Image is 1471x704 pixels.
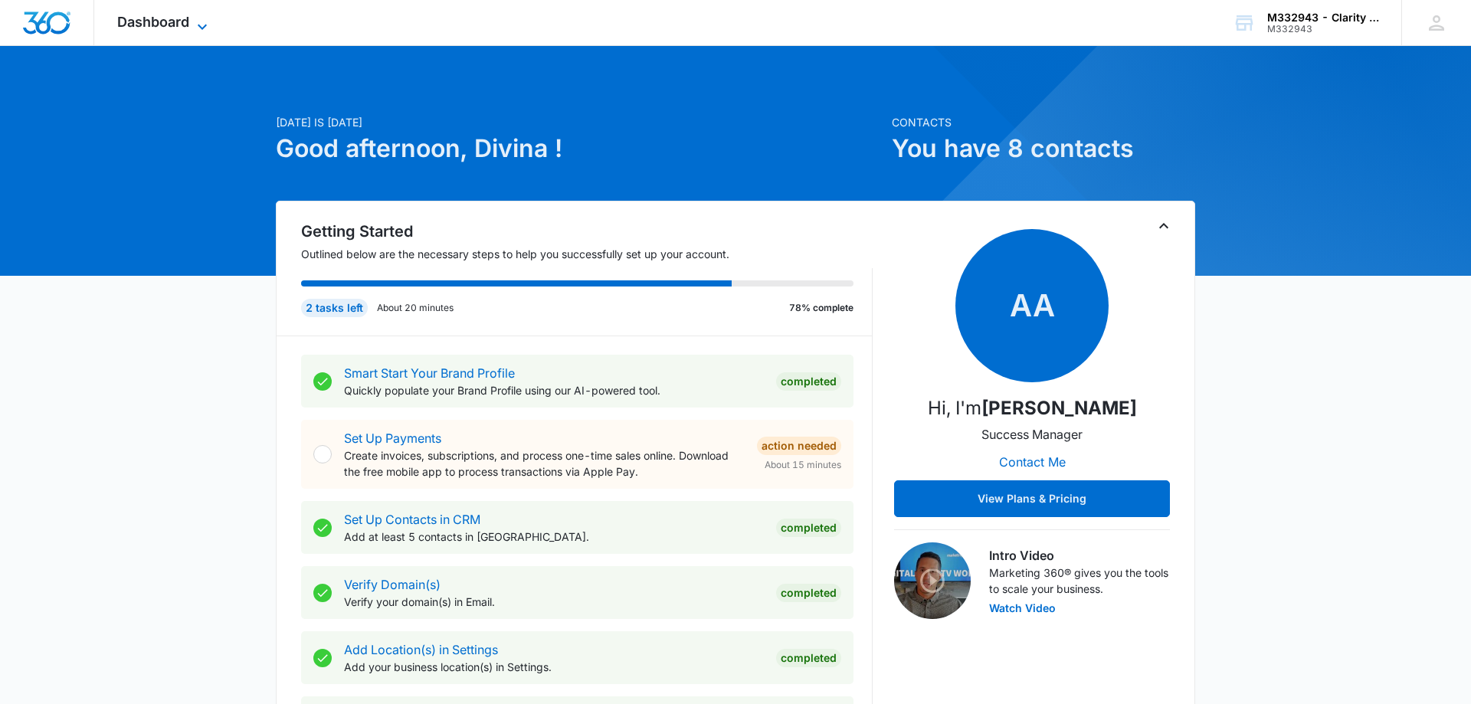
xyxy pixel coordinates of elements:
div: Action Needed [757,437,841,455]
a: Set Up Contacts in CRM [344,512,480,527]
p: Contacts [892,114,1195,130]
h1: Good afternoon, Divina ! [276,130,883,167]
p: Add your business location(s) in Settings. [344,659,764,675]
button: View Plans & Pricing [894,480,1170,517]
span: AA [955,229,1109,382]
a: Verify Domain(s) [344,577,441,592]
div: Completed [776,649,841,667]
strong: [PERSON_NAME] [981,397,1137,419]
a: Smart Start Your Brand Profile [344,365,515,381]
a: Set Up Payments [344,431,441,446]
div: account id [1267,24,1379,34]
p: Hi, I'm [928,395,1137,422]
p: Success Manager [981,425,1083,444]
p: Outlined below are the necessary steps to help you successfully set up your account. [301,246,873,262]
div: Completed [776,372,841,391]
p: Create invoices, subscriptions, and process one-time sales online. Download the free mobile app t... [344,447,745,480]
div: account name [1267,11,1379,24]
button: Toggle Collapse [1155,217,1173,235]
button: Contact Me [984,444,1081,480]
p: Quickly populate your Brand Profile using our AI-powered tool. [344,382,764,398]
span: About 15 minutes [765,458,841,472]
p: About 20 minutes [377,301,454,315]
div: Completed [776,519,841,537]
h2: Getting Started [301,220,873,243]
h1: You have 8 contacts [892,130,1195,167]
p: 78% complete [789,301,853,315]
img: Intro Video [894,542,971,619]
a: Add Location(s) in Settings [344,642,498,657]
div: Completed [776,584,841,602]
div: 2 tasks left [301,299,368,317]
p: [DATE] is [DATE] [276,114,883,130]
p: Verify your domain(s) in Email. [344,594,764,610]
span: Dashboard [117,14,189,30]
h3: Intro Video [989,546,1170,565]
button: Watch Video [989,603,1056,614]
p: Add at least 5 contacts in [GEOGRAPHIC_DATA]. [344,529,764,545]
p: Marketing 360® gives you the tools to scale your business. [989,565,1170,597]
